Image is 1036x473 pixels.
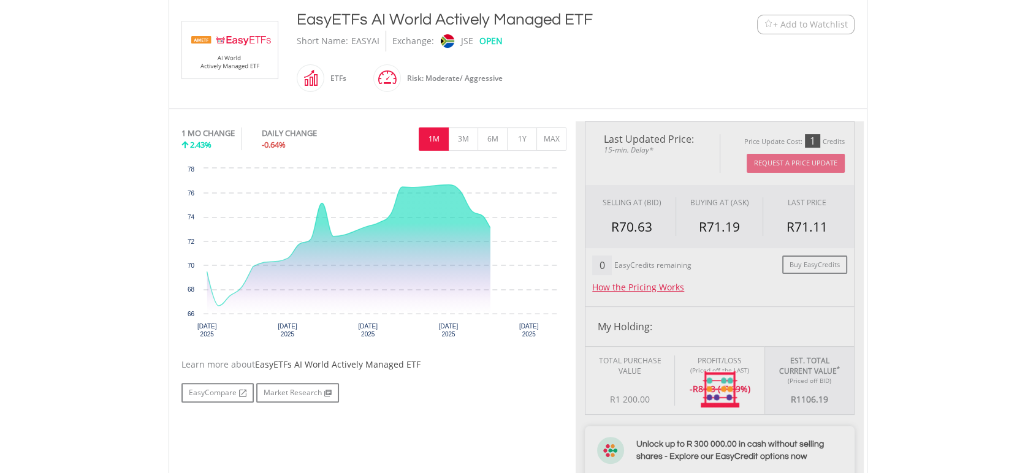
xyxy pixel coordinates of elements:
[519,323,539,338] text: [DATE] 2025
[401,64,503,93] div: Risk: Moderate/ Aggressive
[448,127,478,151] button: 3M
[188,238,195,245] text: 72
[188,190,195,197] text: 76
[479,31,503,51] div: OPEN
[757,15,855,34] button: Watchlist + Add to Watchlist
[773,18,848,31] span: + Add to Watchlist
[188,166,195,173] text: 78
[392,31,434,51] div: Exchange:
[197,323,217,338] text: [DATE] 2025
[188,214,195,221] text: 74
[262,127,358,139] div: DAILY CHANGE
[297,31,348,51] div: Short Name:
[181,358,566,371] div: Learn more about
[351,31,379,51] div: EASYAI
[181,127,235,139] div: 1 MO CHANGE
[324,64,346,93] div: ETFs
[188,311,195,317] text: 66
[255,358,421,370] span: EasyETFs AI World Actively Managed ETF
[190,139,211,150] span: 2.43%
[188,262,195,269] text: 70
[461,31,473,51] div: JSE
[507,127,537,151] button: 1Y
[181,383,254,403] a: EasyCompare
[181,162,566,346] div: Chart. Highcharts interactive chart.
[297,9,682,31] div: EasyETFs AI World Actively Managed ETF
[419,127,449,151] button: 1M
[358,323,378,338] text: [DATE] 2025
[181,162,566,346] svg: Interactive chart
[536,127,566,151] button: MAX
[478,127,508,151] button: 6M
[188,286,195,293] text: 68
[262,139,286,150] span: -0.64%
[278,323,297,338] text: [DATE] 2025
[439,323,459,338] text: [DATE] 2025
[764,20,773,29] img: Watchlist
[184,21,276,78] img: EQU.ZA.EASYAI.png
[441,34,454,48] img: jse.png
[256,383,339,403] a: Market Research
